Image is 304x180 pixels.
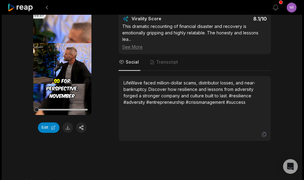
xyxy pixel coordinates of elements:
div: See More [123,44,267,50]
nav: Tabs [119,54,271,71]
div: This dramatic recounting of financial disaster and recovery is emotionally gripping and highly re... [123,23,267,50]
span: Transcript [156,59,178,65]
div: 8.1 /10 [201,16,267,22]
div: Open Intercom Messenger [283,159,298,174]
span: Social [126,59,139,65]
button: Edit [38,122,59,133]
video: Your browser does not support mp4 format. [33,12,91,115]
div: LifeWave faced million-dollar scams, distributor losses, and near-bankruptcy. Discover how resili... [124,80,266,105]
div: Virality Score [132,16,198,22]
